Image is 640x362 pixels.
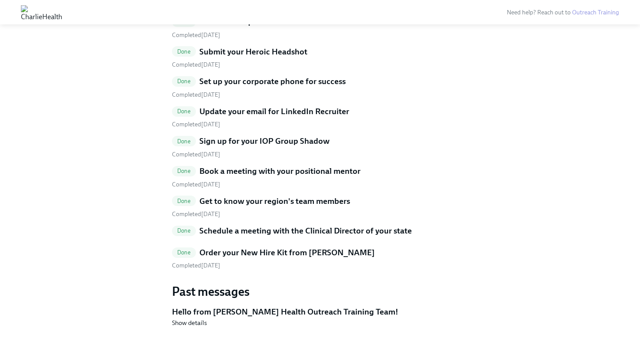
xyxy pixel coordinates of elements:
span: Monday, September 22nd 2025, 5:31 pm [172,61,220,68]
a: DoneGet to know your region's team members Completed[DATE] [172,196,468,219]
h5: Submit your Heroic Headshot [199,46,307,58]
a: Outreach Training [572,9,619,16]
span: Done [172,249,196,256]
h5: Sign up for your IOP Group Shadow [199,135,330,147]
span: Wednesday, September 24th 2025, 4:20 pm [172,210,220,218]
h5: Update your email for LinkedIn Recruiter [199,106,349,117]
span: Done [172,198,196,204]
span: Done [172,78,196,85]
h5: Order your New Hire Kit from [PERSON_NAME] [199,247,375,258]
span: Tuesday, September 23rd 2025, 3:34 pm [172,121,220,128]
h3: Past messages [172,284,468,299]
a: DoneSubmit your Heroic Headshot Completed[DATE] [172,46,468,69]
h5: Set up your corporate phone for success [199,76,346,87]
a: DoneSchedule a meeting with the Clinical Director of your state [172,225,468,240]
button: Show details [172,318,207,327]
span: Monday, September 22nd 2025, 1:01 pm [172,31,220,39]
h5: Schedule a meeting with the Clinical Director of your state [199,225,412,237]
span: Need help? Reach out to [507,9,619,16]
a: DoneSet up your corporate phone for success Completed[DATE] [172,76,468,99]
h5: Hello from [PERSON_NAME] Health Outreach Training Team! [172,306,468,318]
img: CharlieHealth [21,5,62,19]
a: DoneUpdate your email for LinkedIn Recruiter Completed[DATE] [172,106,468,129]
h5: Get to know your region's team members [199,196,350,207]
a: DoneBook a meeting with your positional mentor Completed[DATE] [172,166,468,189]
span: Done [172,108,196,115]
span: Monday, September 22nd 2025, 1:01 pm [172,91,220,98]
span: Done [172,48,196,55]
span: Done [172,168,196,174]
a: DoneBookmark important Calendars and Tools Completed[DATE] [172,16,468,39]
span: Wednesday, September 24th 2025, 2:20 pm [172,181,220,188]
a: DoneOrder your New Hire Kit from [PERSON_NAME] Completed[DATE] [172,247,468,270]
span: Wednesday, September 24th 2025, 9:09 am [172,262,220,269]
h5: Book a meeting with your positional mentor [199,166,360,177]
span: Done [172,227,196,234]
span: Done [172,138,196,145]
a: DoneSign up for your IOP Group Shadow Completed[DATE] [172,135,468,159]
span: Tuesday, September 23rd 2025, 3:34 pm [172,151,220,158]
